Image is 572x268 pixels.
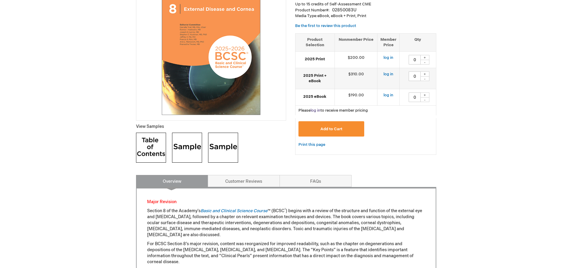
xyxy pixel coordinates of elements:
[295,33,335,51] th: Product Selection
[383,93,393,98] a: log in
[208,133,238,163] img: Click to view
[147,208,425,238] p: Section 8 of the Academy's ™ (BCSC ) begins with a review of the structure and function of the ex...
[295,2,436,7] li: Up to 15 credits of Self-Assessment CME
[136,133,166,163] img: Click to view
[298,94,331,100] strong: 2025 eBook
[295,14,317,18] strong: Media Type:
[420,97,429,102] div: -
[136,175,208,187] a: Overview
[420,92,429,98] div: +
[420,55,429,60] div: +
[420,76,429,81] div: -
[298,108,368,113] span: Please to receive member pricing
[334,33,377,51] th: Nonmember Price
[147,241,425,265] p: For BCSC Section 8’s major revision, content was reorganized for improved readability, such as th...
[377,33,400,51] th: Member Price
[320,127,342,131] span: Add to Cart
[409,71,421,81] input: Qty
[409,92,421,102] input: Qty
[334,68,377,89] td: $310.00
[295,13,436,19] p: eBook, eBook + Print, Print
[295,23,356,28] a: Be the first to review this product
[420,60,429,65] div: -
[280,175,352,187] a: FAQs
[400,33,436,51] th: Qty
[383,55,393,60] a: log in
[298,73,331,84] strong: 2025 Print + eBook
[147,199,177,204] font: Major Revision
[298,121,365,137] button: Add to Cart
[334,89,377,105] td: $190.00
[334,51,377,68] td: $200.00
[295,8,330,13] strong: Product Number
[208,175,280,187] a: Customer Reviews
[284,208,286,212] sup: ®
[201,208,268,213] a: Basic and Clinical Science Course
[332,7,356,13] div: 02850083U
[172,133,202,163] img: Click to view
[310,108,320,113] a: log in
[298,141,325,149] a: Print this page
[298,56,331,62] strong: 2025 Print
[383,72,393,77] a: log in
[409,55,421,65] input: Qty
[136,124,286,130] p: View Samples
[420,71,429,77] div: +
